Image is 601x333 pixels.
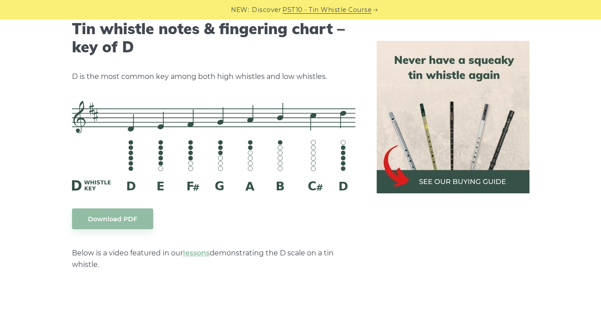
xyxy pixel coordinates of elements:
[252,5,281,15] span: Discover
[231,5,249,15] span: NEW:
[377,41,529,193] img: tin whistle buying guide
[72,71,355,82] p: D is the most common key among both high whistles and low whistles.
[72,20,355,56] h2: Tin whistle notes & fingering chart – key of D
[72,247,355,270] p: Below is a video featured in our demonstrating the D scale on a tin whistle.
[72,208,153,229] a: Download PDF
[72,101,355,190] img: D Whistle Fingering Chart And Notes
[183,249,210,257] a: lessons
[283,5,371,15] a: PST10 - Tin Whistle Course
